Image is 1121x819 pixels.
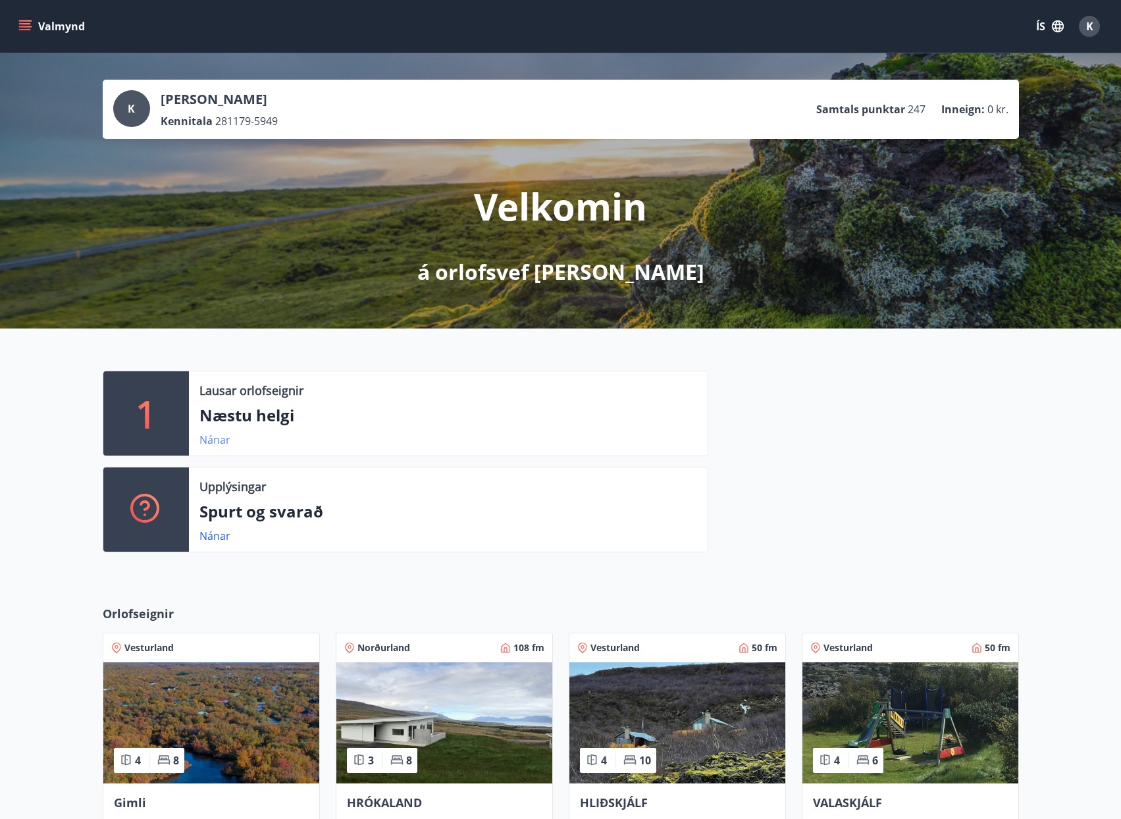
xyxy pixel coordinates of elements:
img: Paella dish [103,662,319,783]
p: Samtals punktar [816,102,905,117]
p: á orlofsvef [PERSON_NAME] [417,257,704,286]
span: 4 [601,753,607,768]
img: Paella dish [336,662,552,783]
span: 0 kr. [987,102,1008,117]
span: 4 [834,753,840,768]
p: 1 [136,388,157,438]
span: 108 fm [513,641,544,654]
span: Gimli [114,795,146,810]
span: 10 [639,753,651,768]
span: Norðurland [357,641,410,654]
span: 4 [135,753,141,768]
button: K [1074,11,1105,42]
p: Upplýsingar [199,478,266,495]
p: Inneign : [941,102,985,117]
span: K [1086,19,1093,34]
a: Nánar [199,433,230,447]
span: 247 [908,102,925,117]
span: VALASKJÁLF [813,795,882,810]
span: K [128,101,135,116]
span: HLIÐSKJÁLF [580,795,648,810]
span: Vesturland [124,641,174,654]
span: 8 [173,753,179,768]
span: Orlofseignir [103,605,174,622]
span: 3 [368,753,374,768]
p: Næstu helgi [199,404,697,427]
img: Paella dish [569,662,785,783]
p: Kennitala [161,114,213,128]
span: Vesturland [590,641,640,654]
img: Paella dish [802,662,1018,783]
p: Velkomin [474,181,647,231]
a: Nánar [199,529,230,543]
p: Lausar orlofseignir [199,382,303,399]
p: Spurt og svarað [199,500,697,523]
span: HRÓKALAND [347,795,422,810]
span: 8 [406,753,412,768]
span: 281179-5949 [215,114,278,128]
span: 50 fm [985,641,1010,654]
span: 6 [872,753,878,768]
p: [PERSON_NAME] [161,90,278,109]
span: Vesturland [823,641,873,654]
button: menu [16,14,90,38]
span: 50 fm [752,641,777,654]
button: ÍS [1029,14,1071,38]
